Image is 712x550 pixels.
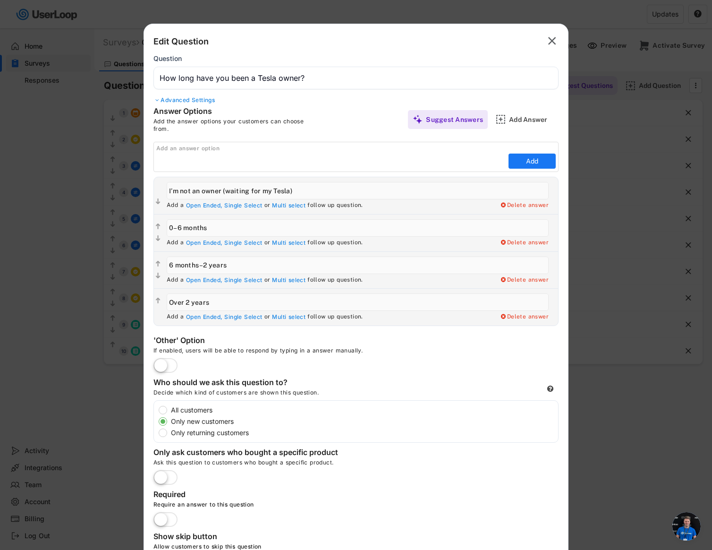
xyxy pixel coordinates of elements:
div: Require an answer to this question [153,501,437,512]
div: Multi select [272,313,305,321]
div: Add the answer options your customers can choose from. [153,118,319,132]
div: or [264,276,271,284]
div: Add a [167,239,184,247]
div: Decide which kind of customers are shown this question. [153,389,390,400]
label: Only returning customers [168,430,558,436]
div: follow up question. [307,202,363,209]
button:  [154,271,162,281]
div: follow up question. [307,313,363,321]
button:  [154,197,162,206]
div: Single Select [224,239,262,247]
text:  [156,272,161,280]
div: Answer Options [153,106,295,118]
div: Single Select [224,313,262,321]
div: Open Ended, [186,202,222,209]
button:  [154,296,162,306]
div: Add a [167,276,184,284]
div: Open Ended, [186,239,222,247]
div: Multi select [272,276,305,284]
div: Multi select [272,202,305,209]
div: Delete answer [500,239,549,247]
button:  [154,222,162,232]
text:  [156,198,161,206]
input: Type your question here... [153,67,559,89]
text:  [548,34,556,48]
div: Add Answer [509,115,556,124]
div: Question [153,54,182,63]
div: Only ask customers who bought a specific product [153,447,342,459]
div: Delete answer [500,313,549,321]
label: All customers [168,407,558,413]
div: 'Other' Option [153,335,342,347]
text:  [156,260,161,268]
div: Add an answer option [156,145,558,152]
button:  [154,259,162,269]
div: or [264,313,271,321]
div: Advanced Settings [153,96,559,104]
div: Single Select [224,276,262,284]
img: AddMajor.svg [496,114,506,124]
div: Who should we ask this question to? [153,378,342,389]
div: Open Ended, [186,313,222,321]
div: Show skip button [153,532,342,543]
text:  [156,223,161,231]
div: Open Ended, [186,276,222,284]
div: Required [153,490,342,501]
button:  [545,34,559,49]
div: Multi select [272,239,305,247]
div: Edit Question [153,36,209,47]
div: Delete answer [500,202,549,209]
button:  [154,234,162,243]
div: or [264,202,271,209]
input: 0–6 months [167,219,549,237]
div: or [264,239,271,247]
div: Single Select [224,202,262,209]
button: Add [509,154,556,169]
div: Add a [167,313,184,321]
text:  [156,297,161,305]
input: I’m not an owner (waiting for my Tesla) [167,182,549,199]
img: MagicMajor%20%28Purple%29.svg [413,114,423,124]
label: Only new customers [168,418,558,425]
input: Over 2 years [167,293,549,311]
div: Ask this question to customers who bought a specific product. [153,459,559,470]
div: follow up question. [307,276,363,284]
div: Suggest Answers [426,115,483,124]
div: follow up question. [307,239,363,247]
a: Open chat [672,512,701,541]
div: Delete answer [500,276,549,284]
div: If enabled, users will be able to respond by typing in a answer manually. [153,347,437,358]
input: 6 months–2 years [167,257,549,274]
text:  [156,234,161,242]
div: Add a [167,202,184,209]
